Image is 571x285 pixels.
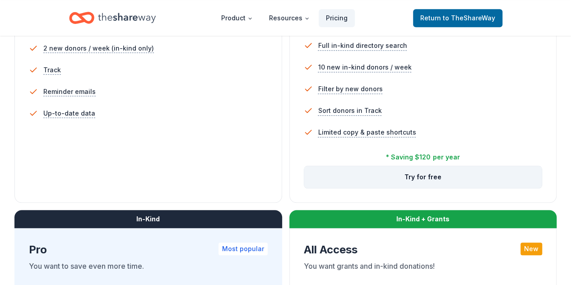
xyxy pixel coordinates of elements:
span: 10 new in-kind donors / week [318,62,412,73]
a: Home [69,7,156,28]
span: Full in-kind directory search [318,40,407,51]
div: Most popular [218,243,268,255]
nav: Main [214,7,355,28]
button: Product [214,9,260,27]
span: Return [420,13,495,23]
span: Limited copy & paste shortcuts [318,127,416,138]
span: 2 new donors / week (in-kind only) [43,43,154,54]
button: Resources [262,9,317,27]
span: Reminder emails [43,86,96,97]
div: Pro [29,243,268,257]
div: All Access [304,243,543,257]
button: Try for free [304,166,542,188]
a: Returnto TheShareWay [413,9,502,27]
span: Sort donors in Track [318,105,382,116]
div: In-Kind + Grants [289,210,557,228]
div: * Saving $120 per year [386,152,460,163]
span: Track [43,65,61,75]
div: In-Kind [14,210,282,228]
a: Pricing [319,9,355,27]
span: Up-to-date data [43,108,95,119]
span: Filter by new donors [318,84,383,94]
span: to TheShareWay [443,14,495,22]
div: New [520,243,542,255]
